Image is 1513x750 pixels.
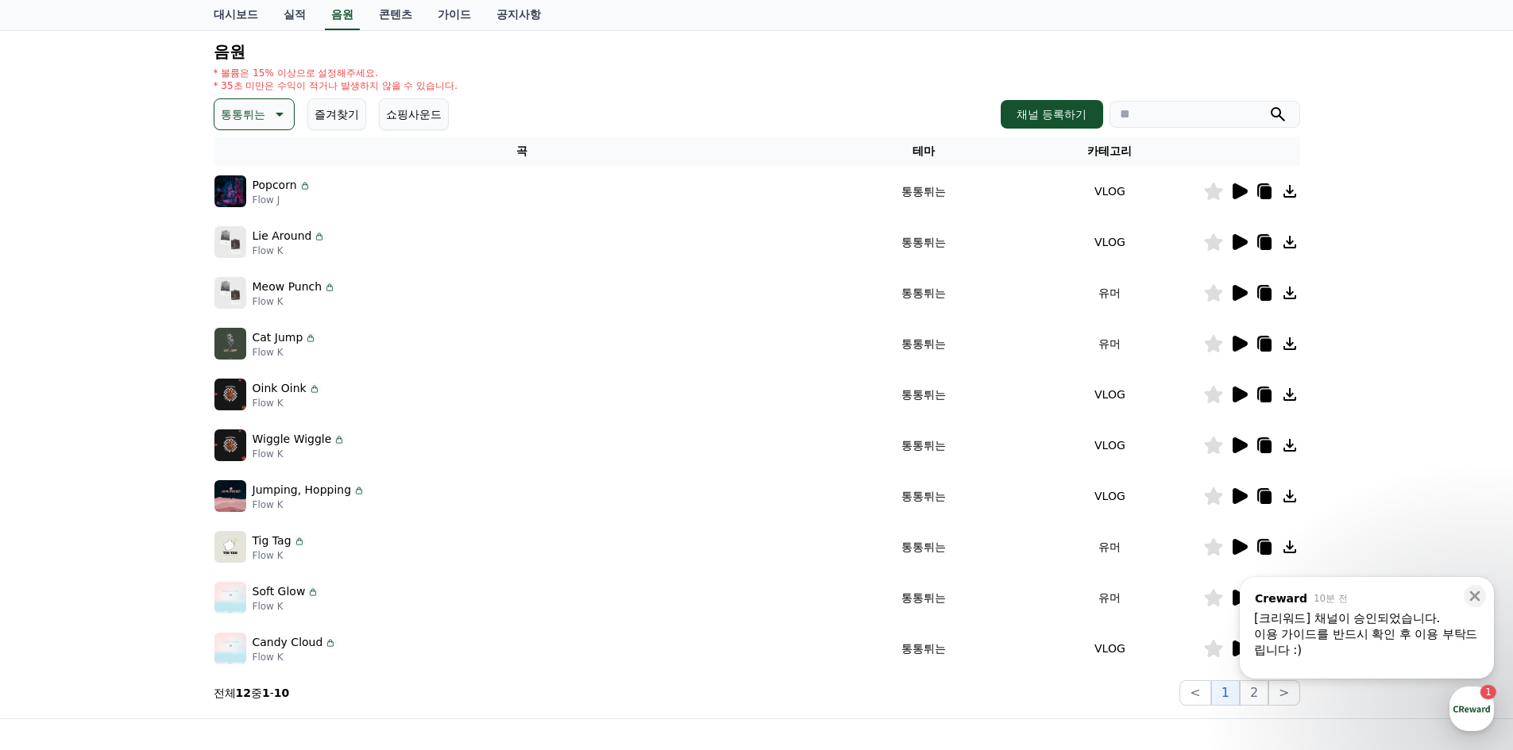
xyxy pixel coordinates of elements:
a: 홈 [5,503,105,543]
button: 1 [1211,680,1240,706]
img: music [214,480,246,512]
h4: 음원 [214,43,1300,60]
img: music [214,226,246,258]
p: 통통튀는 [221,103,265,125]
span: 대화 [145,528,164,540]
p: 전체 중 - [214,685,290,701]
p: Lie Around [253,228,312,244]
td: 통통튀는 [831,471,1017,521]
span: 홈 [50,527,60,540]
td: VLOG [1017,369,1202,420]
p: Flow K [253,244,326,257]
button: 통통튀는 [214,98,295,130]
th: 테마 [831,137,1017,166]
td: 통통튀는 [831,572,1017,623]
p: Candy Cloud [253,634,323,651]
img: music [214,379,246,410]
a: 1대화 [105,503,205,543]
td: 통통튀는 [831,369,1017,420]
td: 통통튀는 [831,623,1017,674]
td: 유머 [1017,521,1202,572]
img: music [214,429,246,461]
td: 유머 [1017,267,1202,318]
td: 유머 [1017,572,1202,623]
a: 설정 [205,503,305,543]
img: music [214,633,246,664]
p: Popcorn [253,177,297,194]
td: VLOG [1017,420,1202,471]
p: Flow K [253,448,346,460]
img: music [214,582,246,613]
img: music [214,277,246,309]
p: Flow K [253,346,318,359]
p: Wiggle Wiggle [253,431,332,448]
button: > [1268,680,1299,706]
p: Jumping, Hopping [253,482,352,498]
p: Meow Punch [253,279,322,295]
p: * 35초 미만은 수익이 적거나 발생하지 않을 수 있습니다. [214,79,458,92]
button: 2 [1240,680,1268,706]
td: 통통튀는 [831,521,1017,572]
th: 카테고리 [1017,137,1202,166]
button: < [1179,680,1210,706]
p: Flow K [253,295,337,308]
p: Flow K [253,600,320,613]
p: Flow K [253,397,321,410]
button: 채널 등록하기 [1001,100,1102,129]
td: 통통튀는 [831,166,1017,217]
td: 통통튀는 [831,267,1017,318]
td: VLOG [1017,166,1202,217]
td: 통통튀는 [831,217,1017,267]
p: * 볼륨은 15% 이상으로 설정해주세요. [214,67,458,79]
td: 유머 [1017,318,1202,369]
button: 쇼핑사운드 [379,98,449,130]
p: Flow J [253,194,311,206]
span: 1 [161,502,167,515]
td: VLOG [1017,623,1202,674]
strong: 10 [274,687,289,699]
img: music [214,328,246,360]
td: 통통튀는 [831,318,1017,369]
p: Soft Glow [253,583,306,600]
p: Cat Jump [253,329,303,346]
p: Flow K [253,549,306,562]
td: 통통튀는 [831,420,1017,471]
p: Oink Oink [253,380,307,397]
p: Flow K [253,498,366,511]
img: music [214,531,246,563]
p: Flow K [253,651,338,663]
strong: 1 [262,687,270,699]
span: 설정 [245,527,264,540]
button: 즐겨찾기 [307,98,366,130]
img: music [214,175,246,207]
td: VLOG [1017,471,1202,521]
td: VLOG [1017,217,1202,267]
strong: 12 [236,687,251,699]
th: 곡 [214,137,832,166]
p: Tig Tag [253,533,291,549]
